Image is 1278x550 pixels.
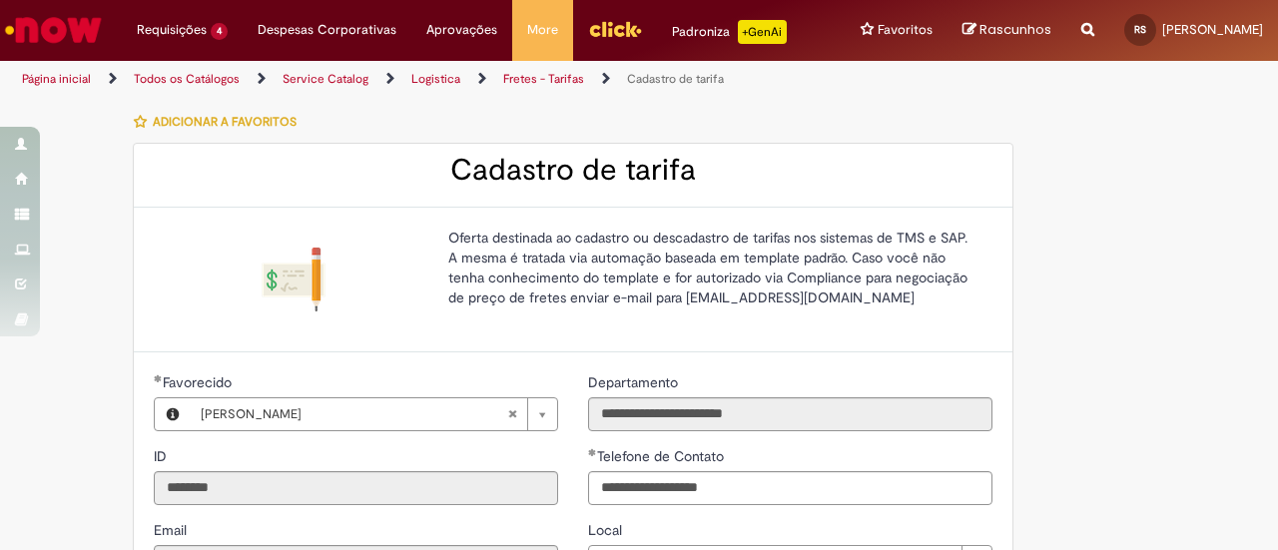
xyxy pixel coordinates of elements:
[154,520,191,540] label: Somente leitura - Email
[154,521,191,539] span: Somente leitura - Email
[527,20,558,40] span: More
[426,20,497,40] span: Aprovações
[588,373,682,391] span: Somente leitura - Departamento
[1134,23,1146,36] span: RS
[2,10,105,50] img: ServiceNow
[22,71,91,87] a: Página inicial
[588,14,642,44] img: click_logo_yellow_360x200.png
[738,20,787,44] p: +GenAi
[154,374,163,382] span: Obrigatório Preenchido
[503,71,584,87] a: Fretes - Tarifas
[258,20,396,40] span: Despesas Corporativas
[588,448,597,456] span: Obrigatório Preenchido
[283,71,368,87] a: Service Catalog
[411,71,460,87] a: Logistica
[979,20,1051,39] span: Rascunhos
[154,447,171,465] span: Somente leitura - ID
[588,372,682,392] label: Somente leitura - Departamento
[163,373,236,391] span: Necessários - Favorecido
[191,398,557,430] a: [PERSON_NAME]Limpar campo Favorecido
[211,23,228,40] span: 4
[627,71,724,87] a: Cadastro de tarifa
[448,228,977,307] p: Oferta destinada ao cadastro ou descadastro de tarifas nos sistemas de TMS e SAP. A mesma é trata...
[672,20,787,44] div: Padroniza
[1162,21,1263,38] span: [PERSON_NAME]
[201,398,507,430] span: [PERSON_NAME]
[15,61,837,98] ul: Trilhas de página
[497,398,527,430] abbr: Limpar campo Favorecido
[962,21,1051,40] a: Rascunhos
[878,20,933,40] span: Favoritos
[154,154,992,187] h2: Cadastro de tarifa
[262,248,325,311] img: Cadastro de tarifa
[588,471,992,505] input: Telefone de Contato
[153,114,297,130] span: Adicionar a Favoritos
[588,521,626,539] span: Local
[588,397,992,431] input: Departamento
[597,447,728,465] span: Telefone de Contato
[154,446,171,466] label: Somente leitura - ID
[134,71,240,87] a: Todos os Catálogos
[137,20,207,40] span: Requisições
[154,471,558,505] input: ID
[133,101,308,143] button: Adicionar a Favoritos
[155,398,191,430] button: Favorecido, Visualizar este registro Rodrigo Alves Da Silva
